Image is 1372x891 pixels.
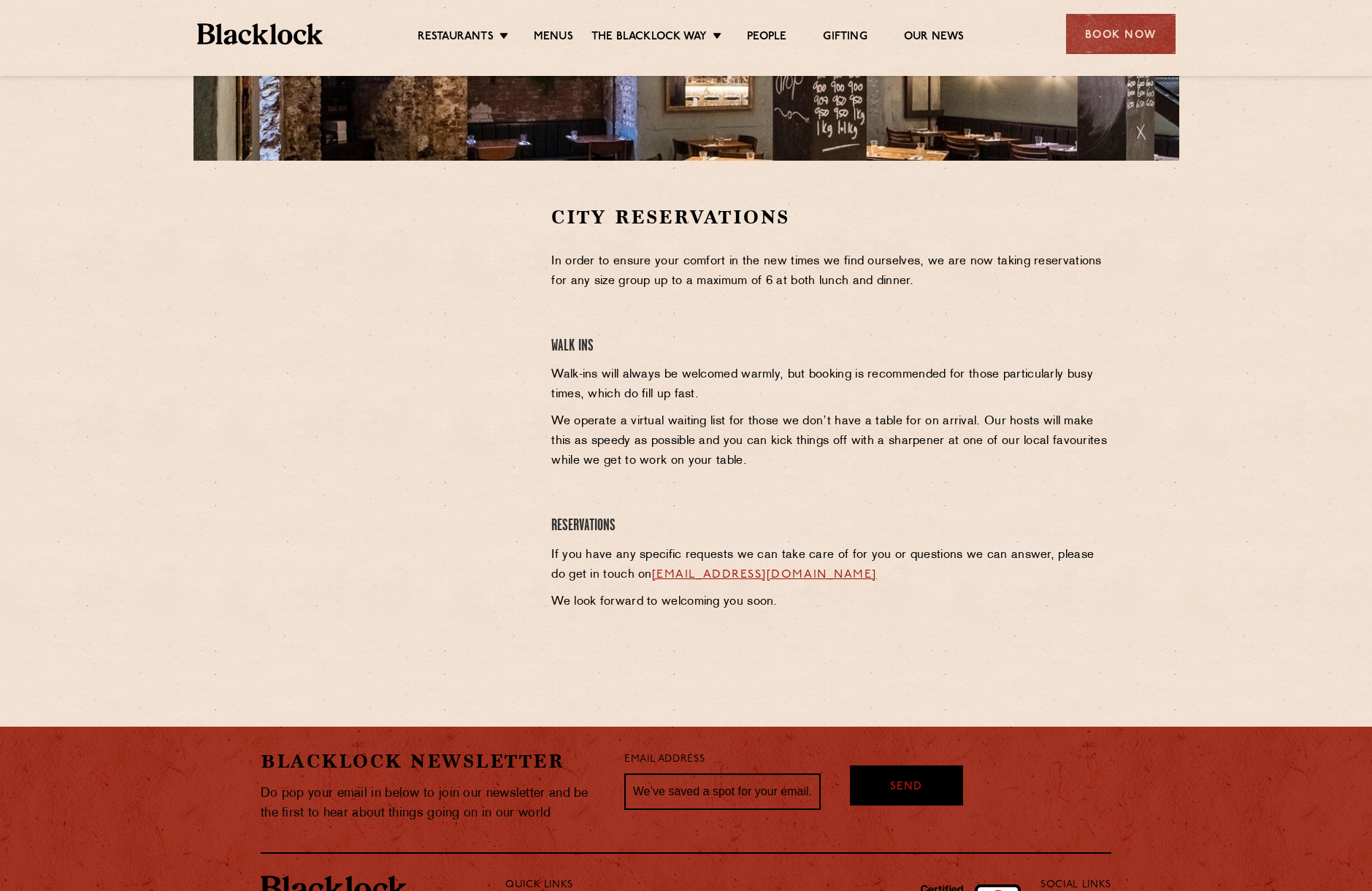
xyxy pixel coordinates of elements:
[551,516,1111,536] h4: Reservations
[652,569,877,581] a: [EMAIL_ADDRESS][DOMAIN_NAME]
[418,30,494,46] a: Restaurants
[551,252,1111,291] p: In order to ensure your comfort in the new times we find ourselves, we are now taking reservation...
[261,749,602,774] h2: Blacklock Newsletter
[747,30,786,46] a: People
[823,30,867,46] a: Gifting
[591,30,707,46] a: The Blacklock Way
[551,546,1111,585] p: If you have any specific requests we can take care of for you or questions we can answer, please ...
[551,204,1111,230] h2: City Reservations
[624,752,705,768] label: Email Address
[197,23,323,45] img: BL_Textured_Logo-footer-cropped.svg
[534,30,573,46] a: Menus
[1066,14,1176,54] div: Book Now
[551,337,1111,356] h4: Walk Ins
[551,592,1111,612] p: We look forward to welcoming you soon.
[551,365,1111,405] p: Walk-ins will always be welcomed warmly, but booking is recommended for those particularly busy t...
[624,773,821,810] input: We’ve saved a spot for your email...
[904,30,965,46] a: Our News
[261,784,602,823] p: Do pop your email in below to join our newsletter and be the first to hear about things going on ...
[890,779,922,796] span: Send
[551,412,1111,471] p: We operate a virtual waiting list for those we don’t have a table for on arrival. Our hosts will ...
[313,204,477,424] iframe: OpenTable make booking widget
